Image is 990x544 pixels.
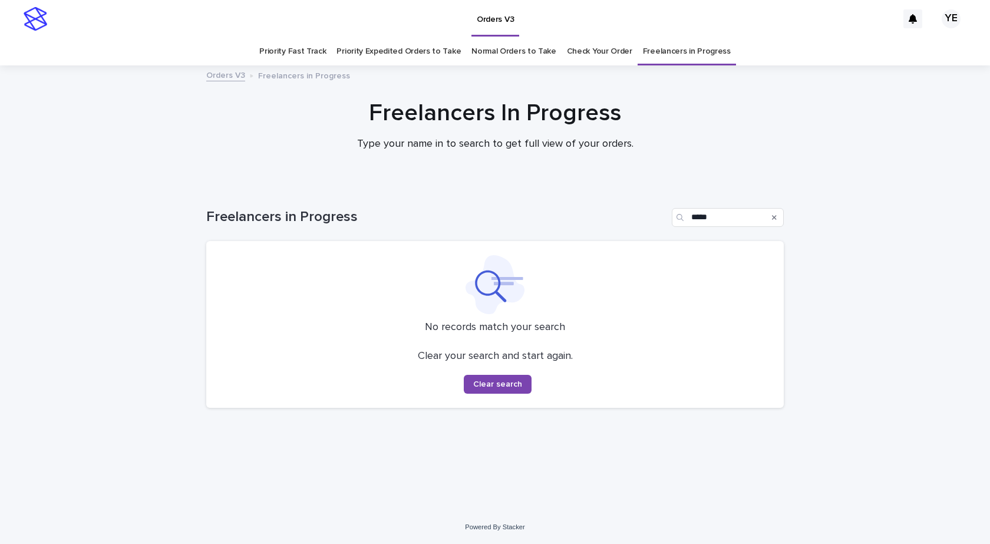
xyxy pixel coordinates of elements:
[471,38,556,65] a: Normal Orders to Take
[24,7,47,31] img: stacker-logo-s-only.png
[220,321,770,334] p: No records match your search
[464,375,532,394] button: Clear search
[567,38,632,65] a: Check Your Order
[643,38,731,65] a: Freelancers in Progress
[418,350,573,363] p: Clear your search and start again.
[206,99,784,127] h1: Freelancers In Progress
[259,38,326,65] a: Priority Fast Track
[258,68,350,81] p: Freelancers in Progress
[336,38,461,65] a: Priority Expedited Orders to Take
[206,68,245,81] a: Orders V3
[465,523,524,530] a: Powered By Stacker
[206,209,667,226] h1: Freelancers in Progress
[672,208,784,227] input: Search
[473,380,522,388] span: Clear search
[259,138,731,151] p: Type your name in to search to get full view of your orders.
[942,9,961,28] div: YE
